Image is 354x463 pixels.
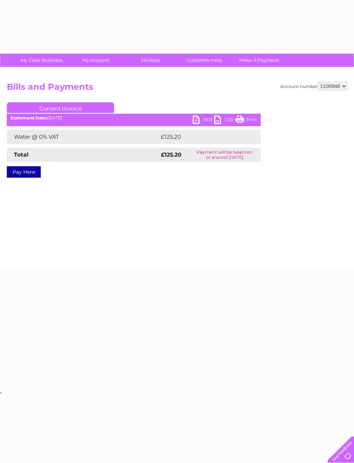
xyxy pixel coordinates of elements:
[280,82,347,90] div: Account number
[67,54,126,67] a: My Account
[14,151,29,158] strong: Total
[159,130,247,144] td: £125.20
[7,102,114,113] a: Current Invoice
[121,54,180,67] a: Services
[12,54,71,67] a: My Clear Business
[7,166,41,178] a: Pay Here
[7,115,261,120] div: [DATE]
[10,115,47,120] b: Statement Date:
[193,115,214,126] a: PDF
[7,130,159,144] td: Water @ 0% VAT
[230,54,289,67] a: Make A Payment
[161,151,182,158] strong: £125.20
[189,148,261,162] td: Payment will be taken on or around [DATE]
[175,54,234,67] a: Customer Help
[7,82,347,95] h2: Bills and Payments
[214,115,236,126] a: CSV
[236,115,257,126] a: Print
